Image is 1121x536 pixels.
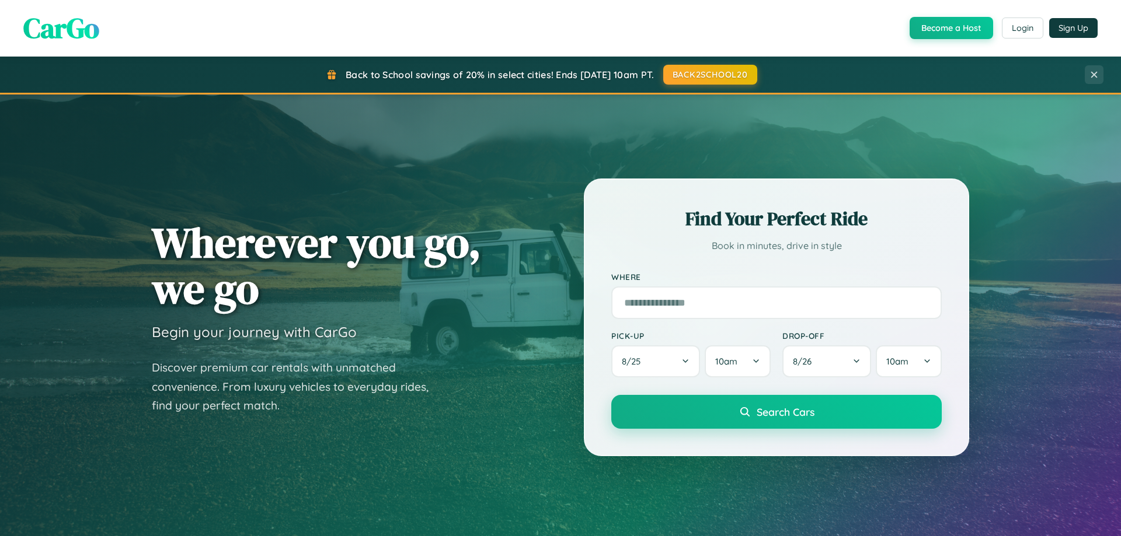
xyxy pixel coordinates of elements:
span: CarGo [23,9,99,47]
span: 8 / 25 [622,356,646,367]
button: Sign Up [1049,18,1098,38]
span: 10am [886,356,908,367]
button: 10am [705,345,771,377]
button: Become a Host [910,17,993,39]
button: 8/25 [611,345,700,377]
button: BACK2SCHOOL20 [663,65,757,85]
button: Login [1002,17,1043,38]
p: Discover premium car rentals with unmatched convenience. From luxury vehicles to everyday rides, ... [152,358,444,415]
label: Pick-up [611,331,771,341]
p: Book in minutes, drive in style [611,237,942,254]
span: 8 / 26 [793,356,817,367]
span: Back to School savings of 20% in select cities! Ends [DATE] 10am PT. [346,69,654,80]
h3: Begin your journey with CarGo [152,323,357,341]
label: Drop-off [782,331,942,341]
label: Where [611,272,942,282]
button: 10am [876,345,942,377]
span: Search Cars [757,405,814,418]
button: Search Cars [611,395,942,429]
button: 8/26 [782,345,871,377]
h2: Find Your Perfect Ride [611,206,942,232]
span: 10am [715,356,737,367]
h1: Wherever you go, we go [152,219,481,311]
